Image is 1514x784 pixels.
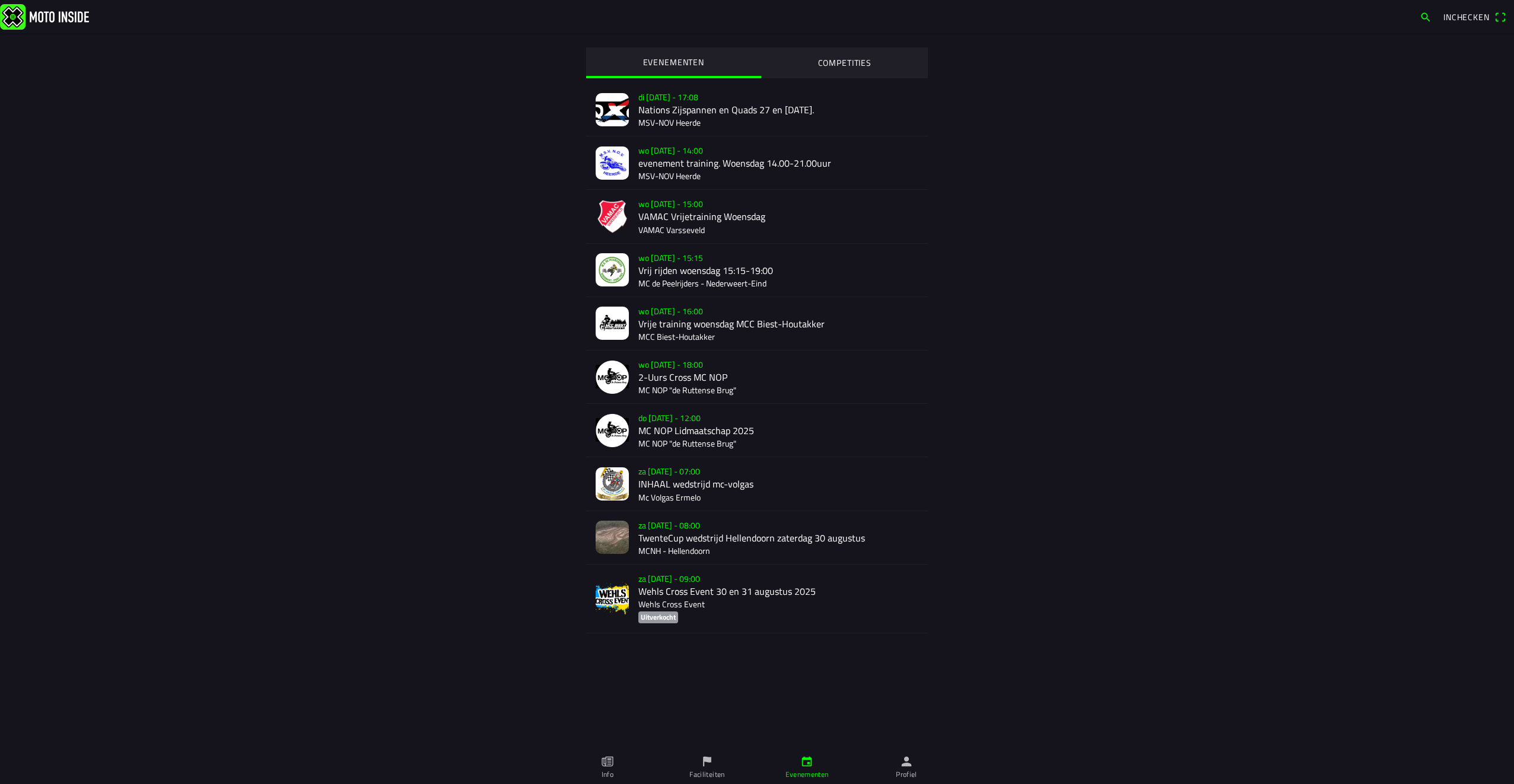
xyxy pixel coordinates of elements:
[596,253,629,286] img: jTTcQPfqoNuIVoTDkzfkBWayjdlWSf43eUT9hLc3.jpg
[586,511,928,565] a: za [DATE] - 08:00TwenteCup wedstrijd Hellendoorn zaterdag 30 augustusMCNH - Hellendoorn
[586,136,928,190] a: wo [DATE] - 14:00evenement training. Woensdag 14.00-21.00uurMSV-NOV Heerde
[596,146,629,180] img: k137bo8lEvRdttaoTyZxjRlU4nE7JlQNNs5A6sCR.jpg
[586,83,928,136] a: di [DATE] - 17:08Nations Zijspannen en Quads 27 en [DATE].MSV-NOV Heerde
[701,755,714,768] ion-icon: flag
[785,769,829,780] ion-label: Evenementen
[1437,7,1512,27] a: Incheckenqr scanner
[586,47,761,78] ion-segment-button: EVENEMENTEN
[900,755,913,768] ion-icon: person
[761,47,928,78] ion-segment-button: COMPETITIES
[586,297,928,350] a: wo [DATE] - 16:00Vrije training woensdag MCC Biest-HoutakkerMCC Biest-Houtakker
[602,769,613,780] ion-label: Info
[1443,11,1490,23] span: Inchecken
[896,769,917,780] ion-label: Profiel
[689,769,724,780] ion-label: Faciliteiten
[596,414,629,447] img: GmdhPuAHibeqhJsKIY2JiwLbclnkXaGSfbvBl2T8.png
[586,244,928,297] a: wo [DATE] - 15:15Vrij rijden woensdag 15:15-19:00MC de Peelrijders - Nederweert-Eind
[586,457,928,511] a: za [DATE] - 07:00INHAAL wedstrijd mc-volgasMc Volgas Ermelo
[586,565,928,633] a: za [DATE] - 09:00Wehls Cross Event 30 en 31 augustus 2025Wehls Cross EventUitverkocht
[596,521,629,554] img: Ba4Di6B5ITZNvhKpd2BQjjiAQmsC0dfyG0JCHNTy.jpg
[586,190,928,243] a: wo [DATE] - 15:00VAMAC Vrijetraining WoensdagVAMAC Varsseveld
[596,307,629,340] img: 51GKCNHdGBkHv8c4WesY94AnTBc6vU4RAZtyymEz.jpg
[586,404,928,457] a: do [DATE] - 12:00MC NOP Lidmaatschap 2025MC NOP "de Ruttense Brug"
[800,755,813,768] ion-icon: calendar
[596,467,629,501] img: MYnGwVrkfdY5GMORvVfIyV8aIl5vFcLYBSNgmrVj.jpg
[1414,7,1437,27] a: search
[596,93,629,126] img: wHOXRaN1xIfius6ZX1T36AcktzlB0WLjmySbsJVO.jpg
[596,582,629,615] img: VqD64gSFQa07sXQ29HG3kmymFA4PMwN3nS6ewlsa.png
[596,361,629,394] img: z4OA0VIirXUWk1e4CfSck5GOOOl9asez4QfnKuOP.png
[596,200,629,233] img: mRCZVMXE98KF1UIaoOxJy4uYnaBQGj3OHnETWAF6.png
[586,350,928,404] a: wo [DATE] - 18:002-Uurs Cross MC NOPMC NOP "de Ruttense Brug"
[601,755,614,768] ion-icon: paper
